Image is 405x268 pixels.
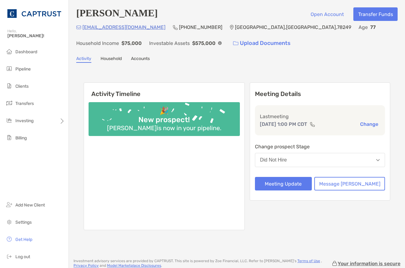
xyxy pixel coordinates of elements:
button: Transfer Funds [353,7,398,21]
button: Meeting Update [255,177,312,190]
span: Investing [15,118,34,123]
img: Phone Icon [173,25,178,30]
p: [DATE] 1:00 PM CDT [260,120,307,128]
span: Clients [15,84,29,89]
div: [PERSON_NAME] is now in your pipeline. [105,124,224,132]
span: Dashboard [15,49,37,54]
img: add_new_client icon [6,201,13,208]
img: Email Icon [76,26,81,29]
p: Household Income [76,39,119,47]
button: Did Not Hire [255,153,385,167]
span: Pipeline [15,66,31,72]
div: New prospect! [136,115,192,124]
a: Household [101,56,122,63]
img: logout icon [6,253,13,260]
img: Open dropdown arrow [376,159,380,161]
h6: Activity Timeline [84,83,244,98]
img: button icon [233,41,238,46]
img: investing icon [6,117,13,124]
p: Investment advisory services are provided by CAPTRUST . This site is powered by Zoe Financial, LL... [73,259,332,268]
p: Your information is secure [338,261,400,266]
button: Message [PERSON_NAME] [314,177,385,190]
p: Investable Assets [149,39,190,47]
span: Log out [15,254,30,259]
a: Accounts [131,56,150,63]
a: Model Marketplace Disclosures [107,263,161,268]
img: settings icon [6,218,13,226]
p: $575,000 [192,39,216,47]
span: Add New Client [15,202,45,208]
p: [PHONE_NUMBER] [179,23,222,31]
span: Get Help [15,237,32,242]
img: communication type [310,122,315,127]
a: Terms of Use [297,259,320,263]
img: get-help icon [6,235,13,243]
p: [GEOGRAPHIC_DATA] , [GEOGRAPHIC_DATA] , 78249 [235,23,351,31]
img: Location Icon [230,25,234,30]
span: Billing [15,135,27,141]
div: Did Not Hire [260,157,287,163]
p: [EMAIL_ADDRESS][DOMAIN_NAME] [82,23,165,31]
div: 🎉 [157,106,171,115]
p: Change prospect Stage [255,143,385,150]
img: CAPTRUST Logo [7,2,61,25]
a: Upload Documents [229,37,295,50]
span: Transfers [15,101,34,106]
img: dashboard icon [6,48,13,55]
button: Open Account [306,7,348,21]
p: Last meeting [260,113,380,120]
h4: [PERSON_NAME] [76,7,158,21]
img: Info Icon [218,41,222,45]
img: clients icon [6,82,13,90]
a: Activity [76,56,91,63]
p: $75,000 [121,39,142,47]
p: Age [359,23,368,31]
img: pipeline icon [6,65,13,72]
img: transfers icon [6,99,13,107]
span: [PERSON_NAME]! [7,33,65,38]
a: Privacy Policy [73,263,99,268]
img: billing icon [6,134,13,141]
p: Meeting Details [255,90,385,98]
p: 77 [370,23,376,31]
button: Change [358,121,380,127]
span: Settings [15,220,32,225]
